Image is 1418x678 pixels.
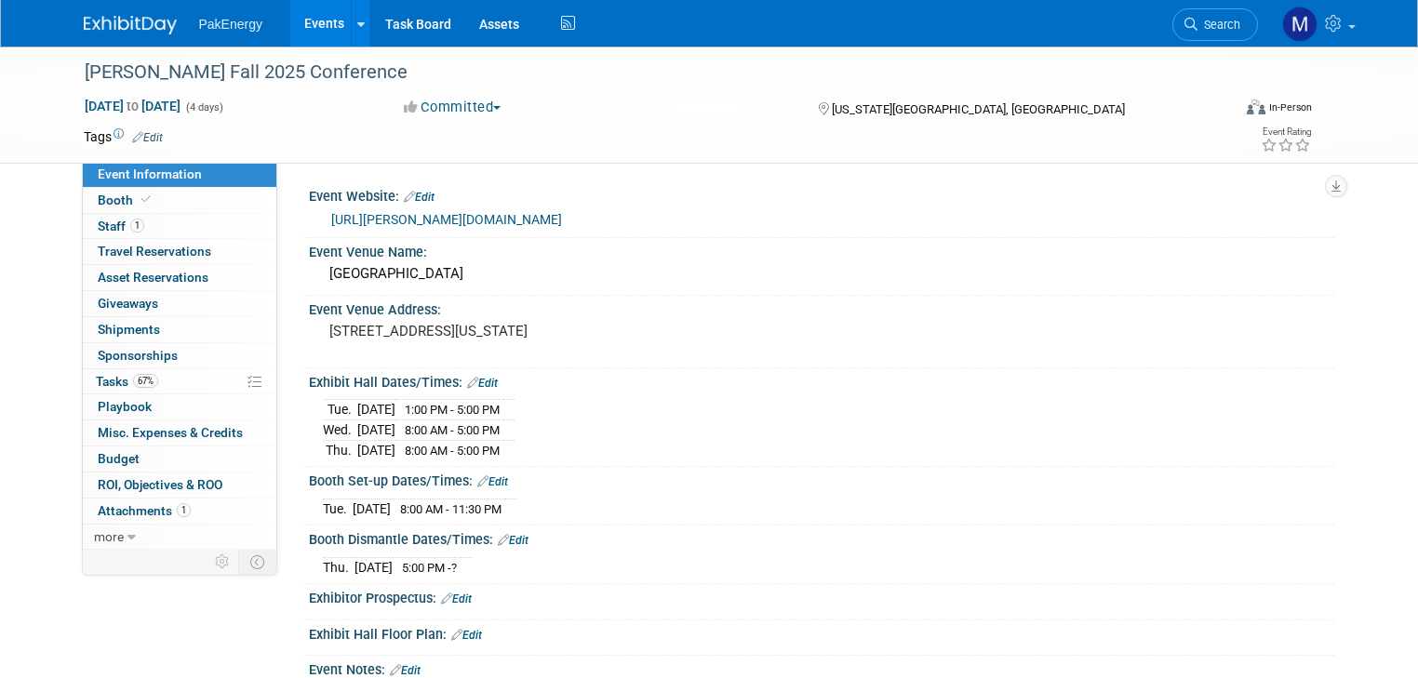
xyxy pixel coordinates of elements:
[405,423,500,437] span: 8:00 AM - 5:00 PM
[1172,8,1258,41] a: Search
[309,368,1335,392] div: Exhibit Hall Dates/Times:
[1282,7,1318,42] img: Mary Walker
[441,592,472,605] a: Edit
[132,131,163,144] a: Edit
[329,323,716,339] pre: [STREET_ADDRESS][US_STATE]
[98,322,160,337] span: Shipments
[83,317,276,342] a: Shipments
[353,499,391,518] td: [DATE]
[98,399,152,414] span: Playbook
[498,534,528,547] a: Edit
[309,525,1335,550] div: Booth Dismantle Dates/Times:
[98,503,191,518] span: Attachments
[323,499,353,518] td: Tue.
[309,238,1335,261] div: Event Venue Name:
[323,400,357,420] td: Tue.
[130,219,144,233] span: 1
[98,296,158,311] span: Giveaways
[1261,127,1311,137] div: Event Rating
[323,259,1321,288] div: [GEOGRAPHIC_DATA]
[354,557,393,577] td: [DATE]
[98,270,208,285] span: Asset Reservations
[141,194,151,205] i: Booth reservation complete
[405,403,500,417] span: 1:00 PM - 5:00 PM
[96,374,158,389] span: Tasks
[177,503,191,517] span: 1
[83,472,276,498] a: ROI, Objectives & ROO
[832,102,1125,116] span: [US_STATE][GEOGRAPHIC_DATA], [GEOGRAPHIC_DATA]
[331,212,562,227] a: [URL][PERSON_NAME][DOMAIN_NAME]
[357,440,395,459] td: [DATE]
[83,394,276,419] a: Playbook
[323,557,354,577] td: Thu.
[83,343,276,368] a: Sponsorships
[83,291,276,316] a: Giveaways
[184,101,223,113] span: (4 days)
[323,420,357,441] td: Wed.
[323,440,357,459] td: Thu.
[400,502,502,516] span: 8:00 AM - 11:30 PM
[84,16,177,34] img: ExhibitDay
[402,561,457,575] span: 5:00 PM -
[83,188,276,213] a: Booth
[309,182,1335,206] div: Event Website:
[98,348,178,363] span: Sponsorships
[1130,97,1312,125] div: Event Format
[309,296,1335,319] div: Event Venue Address:
[98,425,243,440] span: Misc. Expenses & Credits
[83,420,276,445] a: Misc. Expenses & Credits
[1247,100,1265,114] img: Format-Inperson.png
[309,584,1335,608] div: Exhibitor Prospectus:
[207,550,239,574] td: Personalize Event Tab Strip
[98,193,154,207] span: Booth
[83,162,276,187] a: Event Information
[98,219,144,233] span: Staff
[83,499,276,524] a: Attachments1
[451,561,457,575] span: ?
[84,127,163,146] td: Tags
[83,525,276,550] a: more
[404,191,435,204] a: Edit
[98,451,140,466] span: Budget
[94,529,124,544] span: more
[83,239,276,264] a: Travel Reservations
[133,374,158,388] span: 67%
[124,99,141,113] span: to
[309,467,1335,491] div: Booth Set-up Dates/Times:
[1268,100,1312,114] div: In-Person
[83,265,276,290] a: Asset Reservations
[477,475,508,488] a: Edit
[238,550,276,574] td: Toggle Event Tabs
[405,444,500,458] span: 8:00 AM - 5:00 PM
[357,420,395,441] td: [DATE]
[83,214,276,239] a: Staff1
[98,166,202,181] span: Event Information
[78,56,1208,89] div: [PERSON_NAME] Fall 2025 Conference
[83,369,276,394] a: Tasks67%
[357,400,395,420] td: [DATE]
[467,377,498,390] a: Edit
[1197,18,1240,32] span: Search
[309,620,1335,645] div: Exhibit Hall Floor Plan:
[83,446,276,472] a: Budget
[98,244,211,259] span: Travel Reservations
[390,664,421,677] a: Edit
[397,98,508,117] button: Committed
[199,17,262,32] span: PakEnergy
[84,98,181,114] span: [DATE] [DATE]
[98,477,222,492] span: ROI, Objectives & ROO
[451,629,482,642] a: Edit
